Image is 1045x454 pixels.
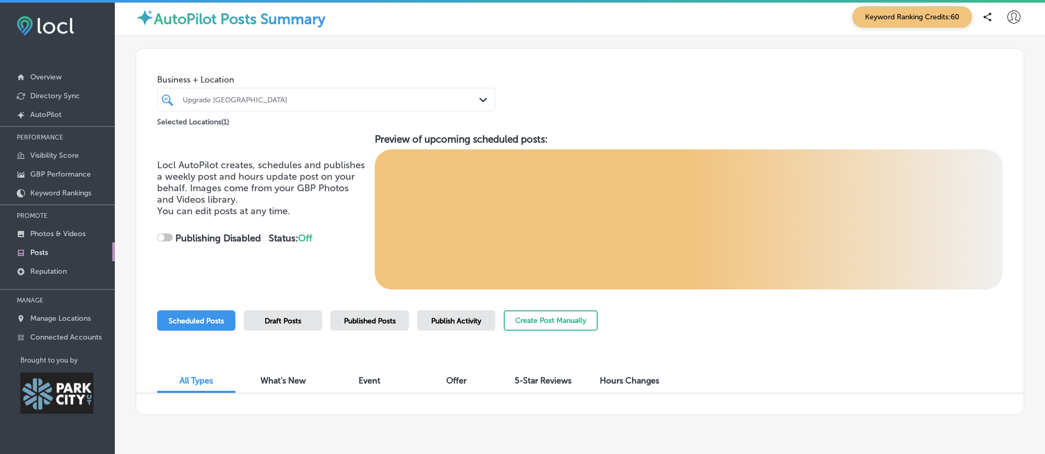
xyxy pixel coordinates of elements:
label: AutoPilot Posts Summary [154,10,325,28]
span: Hours Changes [600,376,659,386]
h3: Preview of upcoming scheduled posts: [375,133,1003,145]
p: Directory Sync [30,91,80,100]
span: Draft Posts [265,317,301,325]
strong: Status: [269,232,312,244]
p: AutoPilot [30,110,62,119]
p: Visibility Score [30,151,79,160]
img: autopilot-icon [136,8,154,27]
span: Published Posts [344,317,396,325]
span: Locl AutoPilot creates, schedules and publishes a weekly post and hours update post on your behal... [157,159,365,205]
span: What's New [260,376,306,386]
span: Offer [446,376,467,386]
p: Reputation [30,267,67,276]
p: Posts [30,248,48,257]
span: 5-Star Reviews [515,376,572,386]
span: All Types [180,376,213,386]
span: Keyword Ranking Credits: 60 [852,6,972,28]
p: Photos & Videos [30,229,86,238]
strong: Publishing Disabled [175,232,261,244]
p: Brought to you by [20,356,115,364]
span: Publish Activity [431,317,481,325]
img: fda3e92497d09a02dc62c9cd864e3231.png [17,16,74,36]
span: Scheduled Posts [169,317,224,325]
span: Off [298,232,312,244]
span: You can edit posts at any time. [157,205,290,217]
span: Business + Location [157,75,495,85]
span: Event [359,376,381,386]
button: Create Post Manually [504,310,598,331]
p: Manage Locations [30,314,91,323]
p: Keyword Rankings [30,189,91,197]
div: Upgrade [GEOGRAPHIC_DATA] [183,95,480,104]
p: Connected Accounts [30,333,102,342]
p: GBP Performance [30,170,91,179]
p: Overview [30,73,62,82]
img: Park City [20,372,93,414]
p: Selected Locations ( 1 ) [157,113,229,126]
